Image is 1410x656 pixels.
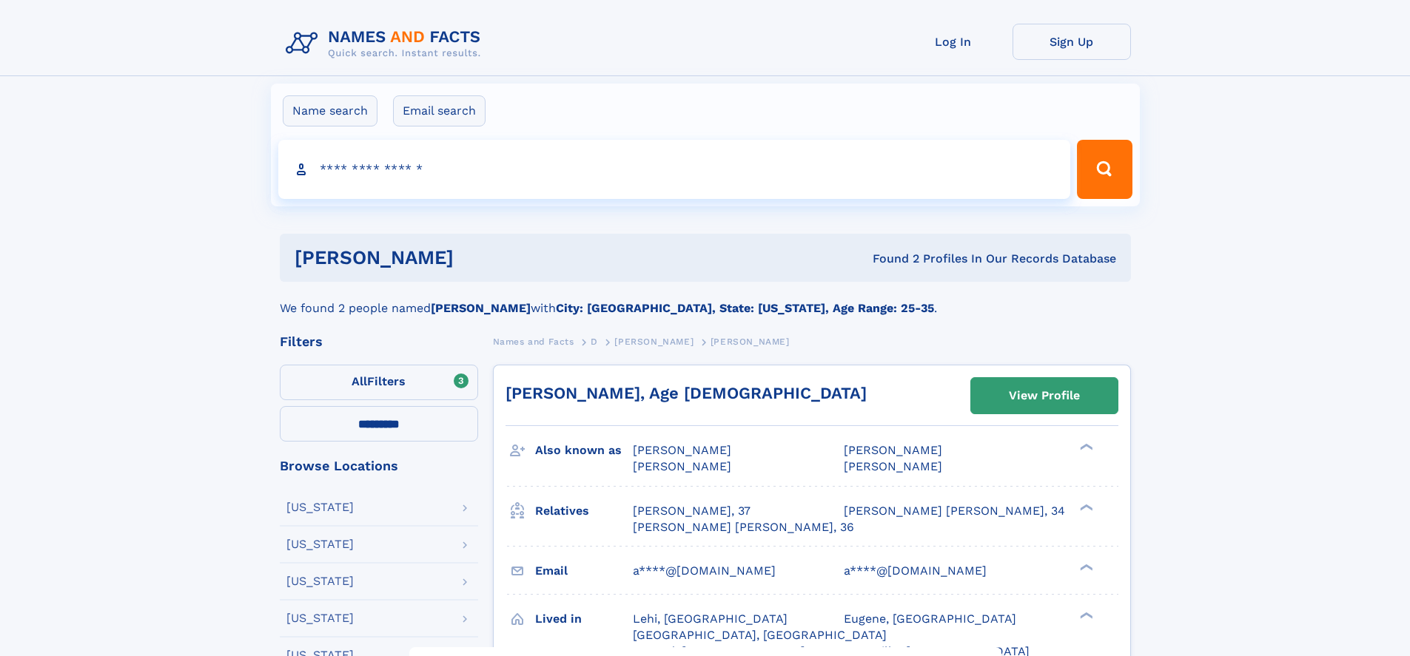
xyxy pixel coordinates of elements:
span: All [352,374,367,388]
div: ❯ [1076,562,1094,572]
a: View Profile [971,378,1118,413]
h3: Relatives [535,498,633,524]
a: Log In [894,24,1013,60]
div: [US_STATE] [286,501,354,513]
b: [PERSON_NAME] [431,301,531,315]
span: [PERSON_NAME] [633,459,731,473]
span: Eugene, [GEOGRAPHIC_DATA] [844,612,1016,626]
div: ❯ [1076,442,1094,452]
div: Filters [280,335,478,348]
span: [PERSON_NAME] [633,443,731,457]
h3: Lived in [535,606,633,632]
span: [GEOGRAPHIC_DATA], [GEOGRAPHIC_DATA] [633,628,887,642]
div: Browse Locations [280,459,478,473]
span: [PERSON_NAME] [844,443,942,457]
div: ❯ [1076,502,1094,512]
button: Search Button [1077,140,1132,199]
h3: Email [535,558,633,584]
h1: [PERSON_NAME] [295,248,663,267]
a: [PERSON_NAME] [PERSON_NAME], 36 [633,519,854,535]
div: [US_STATE] [286,575,354,587]
span: [PERSON_NAME] [711,337,790,347]
div: Found 2 Profiles In Our Records Database [663,251,1116,267]
label: Name search [283,95,377,126]
a: [PERSON_NAME], Age [DEMOGRAPHIC_DATA] [506,384,867,402]
label: Email search [393,95,486,126]
span: D [591,337,598,347]
a: Sign Up [1013,24,1131,60]
div: We found 2 people named with . [280,282,1131,317]
b: City: [GEOGRAPHIC_DATA], State: [US_STATE], Age Range: 25-35 [556,301,934,315]
span: [PERSON_NAME] [614,337,694,347]
input: search input [278,140,1071,199]
a: D [591,332,598,351]
span: [PERSON_NAME] [844,459,942,473]
span: Lehi, [GEOGRAPHIC_DATA] [633,612,788,626]
div: [US_STATE] [286,538,354,550]
h3: Also known as [535,438,633,463]
a: [PERSON_NAME], 37 [633,503,751,519]
div: ❯ [1076,610,1094,620]
a: [PERSON_NAME] [PERSON_NAME], 34 [844,503,1065,519]
div: [US_STATE] [286,612,354,624]
img: Logo Names and Facts [280,24,493,64]
a: [PERSON_NAME] [614,332,694,351]
label: Filters [280,365,478,400]
a: Names and Facts [493,332,574,351]
div: View Profile [1009,379,1080,413]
